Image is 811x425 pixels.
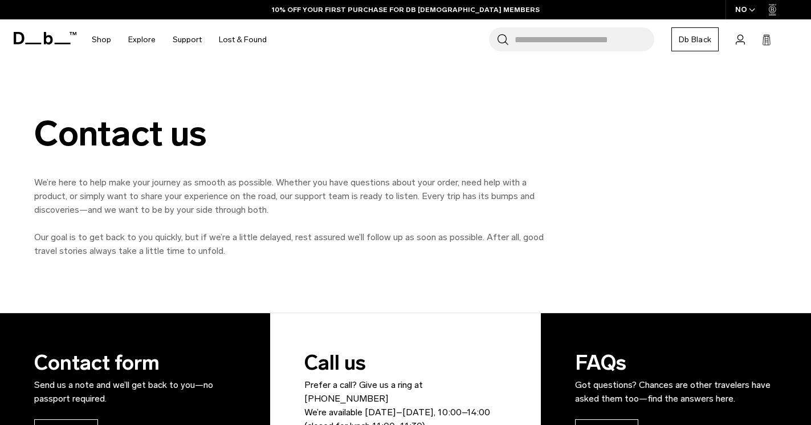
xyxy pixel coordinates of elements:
a: Support [173,19,202,60]
p: We’re here to help make your journey as smooth as possible. Whether you have questions about your... [34,176,547,217]
nav: Main Navigation [83,19,275,60]
p: Our goal is to get back to you quickly, but if we’re a little delayed, rest assured we’ll follow ... [34,230,547,258]
a: 10% OFF YOUR FIRST PURCHASE FOR DB [DEMOGRAPHIC_DATA] MEMBERS [272,5,540,15]
h3: FAQs [575,347,777,406]
div: Contact us [34,115,547,153]
a: Explore [128,19,156,60]
a: Lost & Found [219,19,267,60]
a: Shop [92,19,111,60]
p: Got questions? Chances are other travelers have asked them too—find the answers here. [575,378,777,406]
h3: Contact form [34,347,236,406]
a: Db Black [671,27,719,51]
p: Send us a note and we’ll get back to you—no passport required. [34,378,236,406]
